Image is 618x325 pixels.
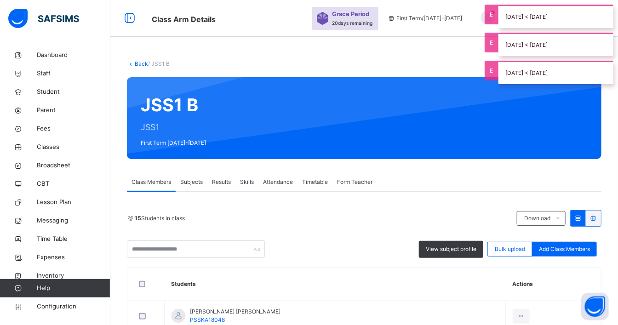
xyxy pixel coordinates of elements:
span: Download [524,214,550,222]
span: session/term information [388,14,463,23]
span: Classes [37,143,110,152]
span: Fees [37,124,110,133]
span: Form Teacher [337,178,372,186]
span: Class Members [132,178,171,186]
span: Results [212,178,231,186]
span: Parent [37,106,110,115]
span: Grace Period [332,10,369,18]
span: Timetable [302,178,328,186]
span: / JSS1 B [148,60,170,67]
span: Student [37,87,110,97]
span: Students in class [135,214,185,222]
span: 20 days remaining [332,20,372,26]
span: Dashboard [37,51,110,60]
div: JoelShoka [472,10,601,27]
span: Staff [37,69,110,78]
span: Broadsheet [37,161,110,170]
a: Back [135,60,148,67]
th: Actions [505,268,601,301]
span: Expenses [37,253,110,262]
span: Subjects [180,178,203,186]
div: [DATE] < [DATE] [498,5,613,28]
span: Configuration [37,302,110,311]
img: sticker-purple.71386a28dfed39d6af7621340158ba97.svg [317,12,328,25]
span: Time Table [37,234,110,244]
b: 15 [135,215,141,222]
div: [DATE] < [DATE] [498,33,613,56]
span: Messaging [37,216,110,225]
span: Attendance [263,178,293,186]
span: Skills [240,178,254,186]
span: View subject profile [426,245,476,253]
span: Inventory [37,271,110,280]
th: Students [165,268,506,301]
img: safsims [8,9,79,28]
div: [DATE] < [DATE] [498,61,613,84]
span: Add Class Members [539,245,590,253]
span: [PERSON_NAME] [PERSON_NAME] [190,308,280,316]
span: Lesson Plan [37,198,110,207]
button: Open asap [581,293,609,320]
span: CBT [37,179,110,188]
span: Help [37,284,110,293]
span: Bulk upload [495,245,525,253]
span: PSSKA18048 [190,316,225,323]
span: Class Arm Details [152,15,216,24]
